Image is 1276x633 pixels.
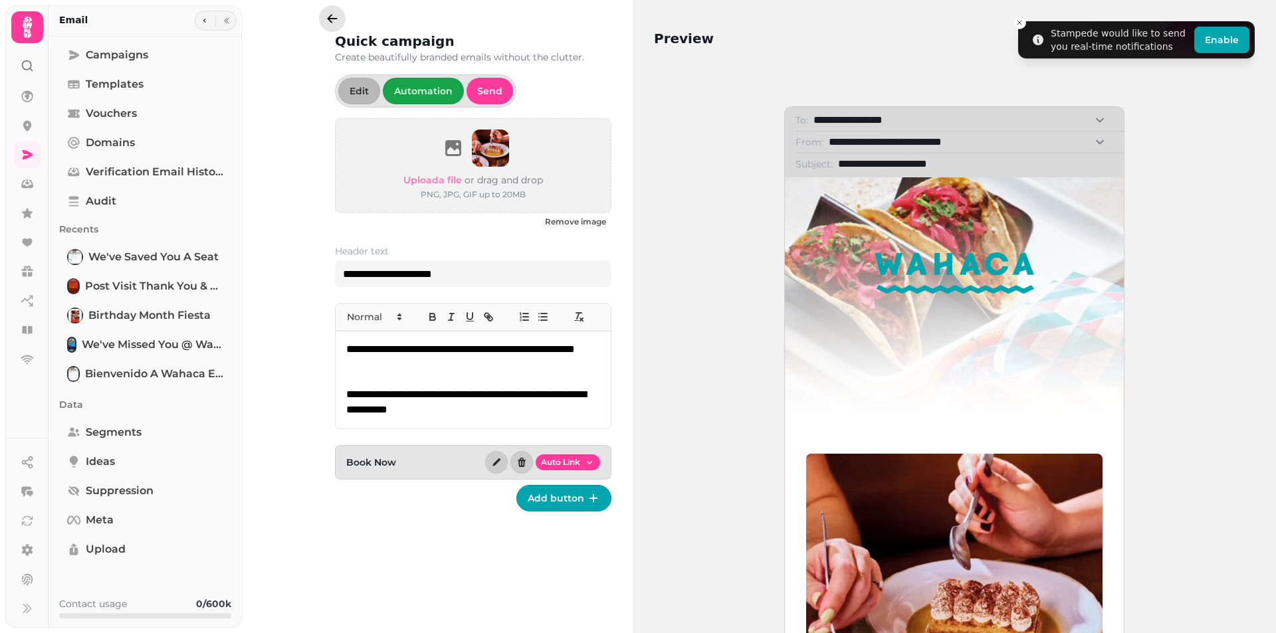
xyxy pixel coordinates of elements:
button: Close toast [1013,16,1026,29]
p: PNG, JPG, GIF up to 20MB [403,188,543,201]
a: Domains [59,130,231,156]
a: Upload [59,536,231,563]
span: Campaigns [86,47,148,63]
span: Automation [394,86,453,96]
img: Post Visit Thank you & Feedback [68,280,78,293]
span: Post Visit Thank you & Feedback [85,278,223,294]
a: Post Visit Thank you & FeedbackPost Visit Thank you & Feedback [59,273,231,300]
b: 0 / 600k [196,598,231,610]
span: Domains [86,135,135,151]
p: Recents [59,217,231,241]
span: Meta [86,512,114,528]
span: Verification email history [86,164,223,180]
span: Templates [86,76,144,92]
h2: Email [59,13,88,27]
a: We've Saved You A SeatWe've Saved You A Seat [59,244,231,270]
img: We've Missed You @ Wahaca Edinburgh [68,338,75,351]
h2: Quick campaign [335,32,590,50]
p: or drag and drop [462,172,543,188]
span: Edit [350,86,369,96]
span: Suppression [86,483,154,499]
img: branding-header [875,188,1034,358]
button: Remove image [540,215,611,228]
p: Create beautifully branded emails without the clutter. [335,50,611,64]
span: Audit [86,193,116,209]
img: aHR0cHM6Ly9maWxlcy5zdGFtcGVkZS5haS9mNjgzYTdkOC0zMjI0LTRjYzEtOTQ1My05ZjVkMTg5NGRhYzgvbWVkaWEvYzVkO... [472,130,509,167]
label: Subject: [796,157,833,171]
a: Suppression [59,478,231,504]
span: Birthday Month Fiesta [88,308,211,323]
a: Templates [59,71,231,98]
button: Enable [1194,27,1249,53]
h2: Preview [654,29,714,48]
span: Add button [528,494,584,503]
span: Book Now [346,456,396,469]
div: Stampede would like to send you real-time notifications [1051,27,1189,53]
p: Data [59,393,231,416]
a: Segments [59,419,231,446]
label: To: [796,114,808,127]
button: Add button [516,485,611,511]
span: Ideas [86,454,115,470]
label: From: [796,136,823,149]
a: Audit [59,188,231,215]
img: Birthday Month Fiesta [68,309,82,322]
span: Upload [86,541,126,557]
button: Auto Link [536,454,600,470]
span: Vouchers [86,106,137,122]
img: We've Saved You A Seat [68,250,82,264]
span: Upload a file [403,174,462,186]
span: Send [477,86,502,96]
span: Remove image [545,218,606,226]
p: Contact usage [59,597,127,610]
a: Ideas [59,448,231,475]
a: Vouchers [59,100,231,127]
span: Segments [86,424,142,440]
a: Birthday Month FiestaBirthday Month Fiesta [59,302,231,329]
a: Bienvenido a Wahaca Edinburgh!Bienvenido a Wahaca Edinburgh! [59,361,231,387]
span: Bienvenido a Wahaca Edinburgh! [85,366,223,382]
img: Bienvenido a Wahaca Edinburgh! [68,367,78,381]
span: We've Saved You A Seat [88,249,219,265]
button: Send [467,78,513,104]
span: We've Missed You @ Wahaca [GEOGRAPHIC_DATA] [82,337,223,353]
a: Meta [59,507,231,533]
a: Verification email history [59,159,231,185]
span: Auto Link [541,458,580,466]
label: Header text [335,244,611,258]
a: Campaigns [59,42,231,68]
a: We've Missed You @ Wahaca EdinburghWe've Missed You @ Wahaca [GEOGRAPHIC_DATA] [59,331,231,358]
nav: Tabs [49,37,242,587]
button: Edit [338,78,380,104]
button: Automation [383,78,464,104]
